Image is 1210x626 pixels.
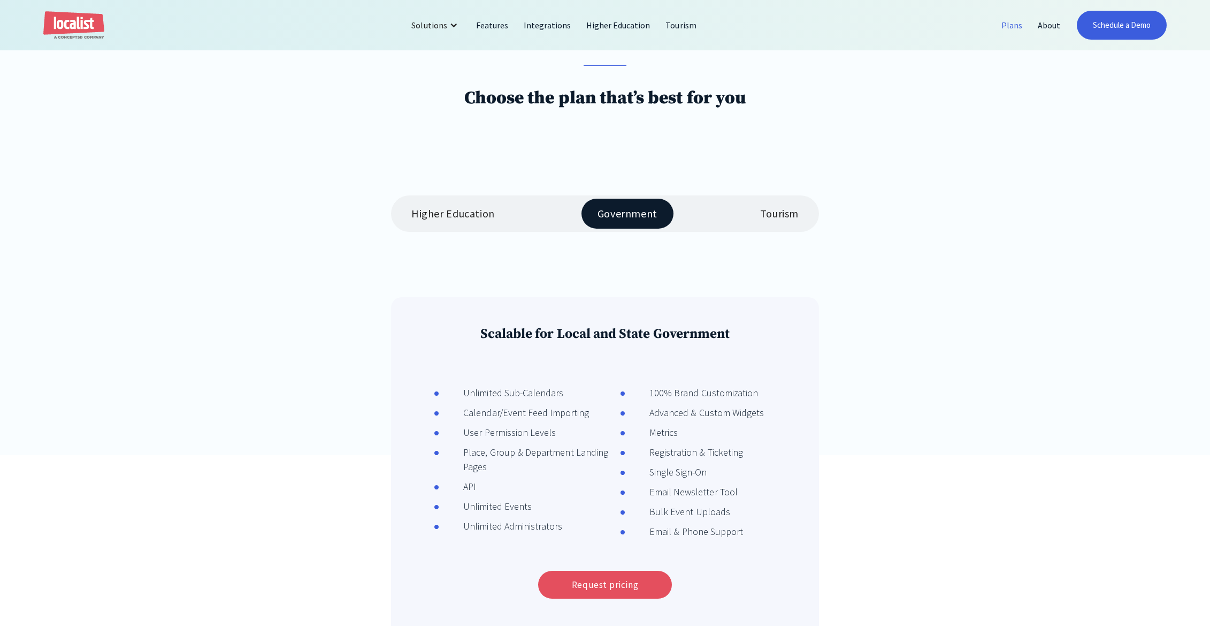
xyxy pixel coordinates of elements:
[994,12,1030,38] a: Plans
[464,87,746,109] h1: Choose the plan that’s best for you
[658,12,704,38] a: Tourism
[598,207,657,220] div: Government
[538,571,672,599] a: Request pricing
[579,12,658,38] a: Higher Education
[439,499,532,514] div: Unlimited Events
[403,12,468,38] div: Solutions
[625,465,707,479] div: Single Sign-On
[439,479,476,494] div: API
[625,524,743,539] div: Email & Phone Support
[469,12,516,38] a: Features
[411,19,447,32] div: Solutions
[625,425,678,440] div: Metrics
[625,405,764,420] div: Advanced & Custom Widgets
[625,445,743,459] div: Registration & Ticketing
[625,485,738,499] div: Email Newsletter Tool
[439,405,589,420] div: Calendar/Event Feed Importing
[412,326,797,342] h3: Scalable for Local and State Government
[625,504,730,519] div: Bulk Event Uploads
[1077,11,1167,40] a: Schedule a Demo
[439,386,563,400] div: Unlimited Sub-Calendars
[439,425,556,440] div: User Permission Levels
[439,519,562,533] div: Unlimited Administrators
[760,207,799,220] div: Tourism
[411,207,495,220] div: Higher Education
[516,12,579,38] a: Integrations
[625,386,758,400] div: 100% Brand Customization
[1030,12,1068,38] a: About
[43,11,104,40] a: home
[439,445,611,474] div: Place, Group & Department Landing Pages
